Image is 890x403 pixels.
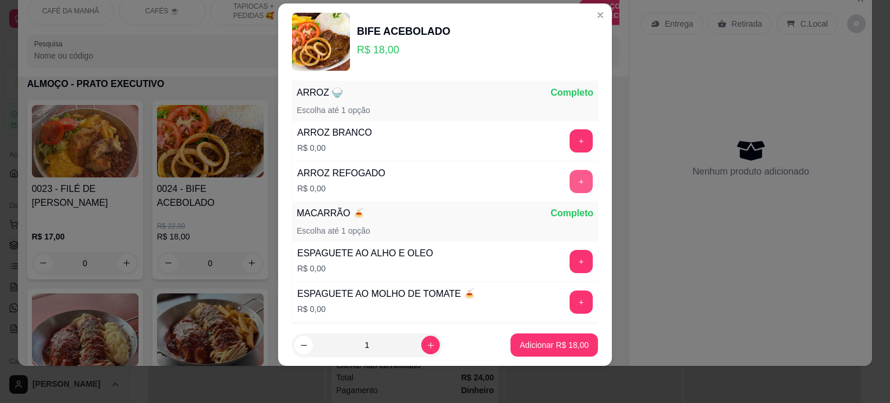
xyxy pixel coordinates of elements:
[591,6,610,24] button: Close
[297,166,385,180] div: ARROZ REFOGADO
[297,206,364,220] p: MACARRÃO 🍝
[292,13,350,71] img: product-image
[421,336,440,354] button: increase-product-quantity
[297,86,343,100] p: ARROZ 🍚
[297,126,372,140] div: ARROZ BRANCO
[297,104,370,116] p: Escolha até 1 opção
[550,206,593,220] p: Completo
[357,42,450,58] p: R$ 18,00
[297,263,433,274] p: R$ 0,00
[357,23,450,39] div: BIFE ACEBOLADO
[570,250,593,273] button: add
[297,183,385,194] p: R$ 0,00
[294,336,313,354] button: decrease-product-quantity
[520,339,589,351] p: Adicionar R$ 18,00
[297,303,475,315] p: R$ 0,00
[550,86,593,100] p: Completo
[297,287,475,301] div: ESPAGUETE AO MOLHO DE TOMATE 🍝
[297,246,433,260] div: ESPAGUETE AO ALHO E OLEO
[570,291,593,314] button: add
[297,142,372,154] p: R$ 0,00
[570,170,593,193] button: add
[510,333,598,357] button: Adicionar R$ 18,00
[570,129,593,153] button: add
[297,225,370,237] p: Escolha até 1 opção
